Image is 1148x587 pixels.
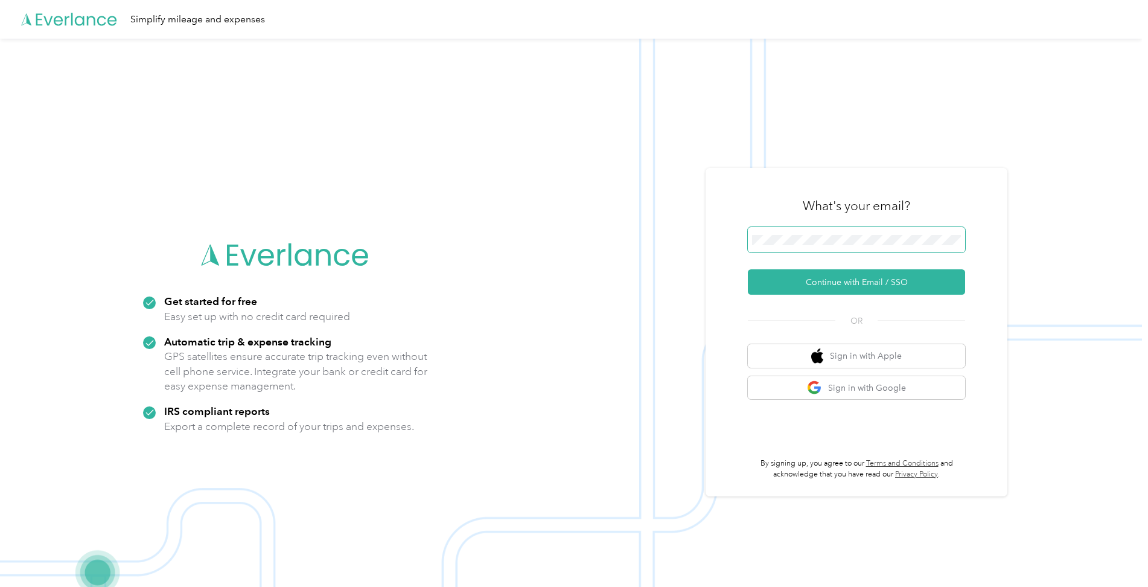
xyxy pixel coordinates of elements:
[164,419,414,434] p: Export a complete record of your trips and expenses.
[130,12,265,27] div: Simplify mileage and expenses
[748,269,965,295] button: Continue with Email / SSO
[164,335,331,348] strong: Automatic trip & expense tracking
[748,458,965,480] p: By signing up, you agree to our and acknowledge that you have read our .
[164,349,428,394] p: GPS satellites ensure accurate trip tracking even without cell phone service. Integrate your bank...
[803,197,910,214] h3: What's your email?
[835,315,878,327] span: OR
[866,459,939,468] a: Terms and Conditions
[748,344,965,368] button: apple logoSign in with Apple
[164,405,270,417] strong: IRS compliant reports
[807,380,822,396] img: google logo
[811,348,823,364] img: apple logo
[895,470,938,479] a: Privacy Policy
[164,295,257,307] strong: Get started for free
[748,376,965,400] button: google logoSign in with Google
[164,309,350,324] p: Easy set up with no credit card required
